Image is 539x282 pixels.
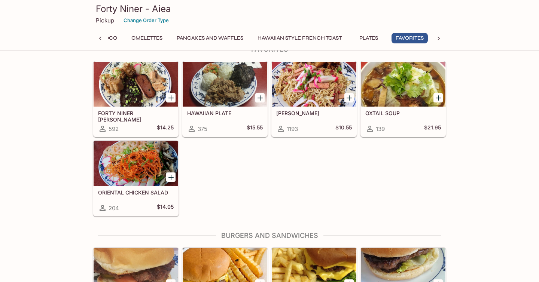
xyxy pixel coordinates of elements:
button: Pancakes and Waffles [173,33,247,43]
span: 592 [109,125,119,132]
h5: [PERSON_NAME] [276,110,352,116]
span: 139 [376,125,385,132]
button: Change Order Type [120,15,172,26]
h5: $14.05 [157,203,174,212]
button: Plates [352,33,386,43]
div: HAWAIIAN PLATE [183,62,267,107]
h5: HAWAIIAN PLATE [187,110,263,116]
h3: Forty Niner - Aiea [96,3,443,15]
a: OXTAIL SOUP139$21.95 [360,61,446,137]
a: [PERSON_NAME]1193$10.55 [271,61,357,137]
button: Add HAWAIIAN PLATE [255,93,265,102]
a: HAWAIIAN PLATE375$15.55 [182,61,268,137]
h5: $14.25 [157,124,174,133]
h5: $10.55 [335,124,352,133]
div: FRIED SAIMIN [272,62,356,107]
span: 375 [198,125,207,132]
h5: ORIENTAL CHICKEN SALAD [98,189,174,196]
button: Hawaiian Style French Toast [253,33,346,43]
h5: OXTAIL SOUP [365,110,441,116]
button: Add FRIED SAIMIN [344,93,354,102]
h5: $15.55 [247,124,263,133]
span: 1193 [287,125,298,132]
a: FORTY NINER [PERSON_NAME]592$14.25 [93,61,179,137]
button: Add ORIENTAL CHICKEN SALAD [166,172,176,182]
button: Add FORTY NINER BENTO [166,93,176,102]
button: Favorites [392,33,428,43]
a: ORIENTAL CHICKEN SALAD204$14.05 [93,141,179,216]
div: FORTY NINER BENTO [94,62,178,107]
button: Add OXTAIL SOUP [433,93,443,102]
p: Pickup [96,17,114,24]
h5: $21.95 [424,124,441,133]
button: Omelettes [127,33,167,43]
span: 204 [109,205,119,212]
div: OXTAIL SOUP [361,62,445,107]
div: ORIENTAL CHICKEN SALAD [94,141,178,186]
h5: FORTY NINER [PERSON_NAME] [98,110,174,122]
h4: Burgers and Sandwiches [93,232,446,240]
